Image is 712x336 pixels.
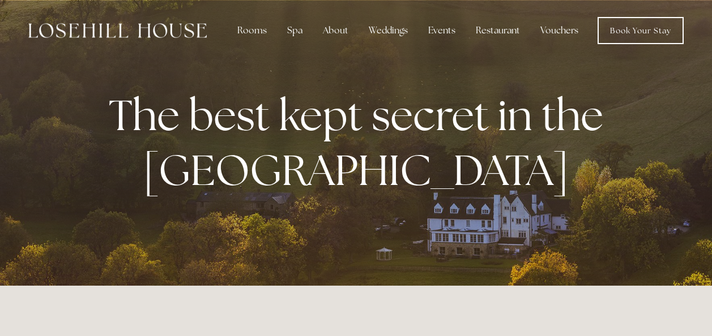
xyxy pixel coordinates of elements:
a: Vouchers [531,19,587,42]
div: Spa [278,19,312,42]
strong: The best kept secret in the [GEOGRAPHIC_DATA] [109,87,612,198]
div: Rooms [228,19,276,42]
a: Book Your Stay [598,17,684,44]
div: Weddings [360,19,417,42]
div: About [314,19,357,42]
img: Losehill House [28,23,207,38]
div: Restaurant [467,19,529,42]
div: Events [419,19,464,42]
